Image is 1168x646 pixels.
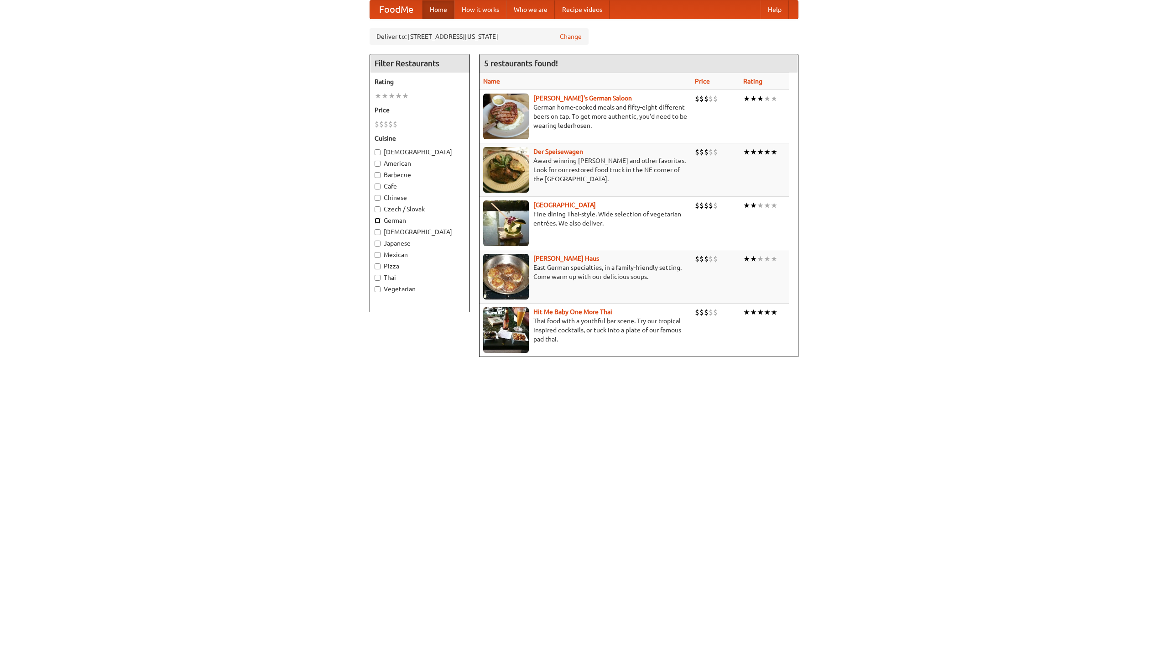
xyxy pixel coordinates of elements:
a: Recipe videos [555,0,610,19]
a: Rating [743,78,762,85]
a: [PERSON_NAME] Haus [533,255,599,262]
h4: Filter Restaurants [370,54,469,73]
li: ★ [395,91,402,101]
a: [PERSON_NAME]'s German Saloon [533,95,632,102]
input: Mexican [375,252,381,258]
li: ★ [750,200,757,210]
a: Price [695,78,710,85]
label: [DEMOGRAPHIC_DATA] [375,147,465,157]
p: German home-cooked meals and fifty-eight different beers on tap. To get more authentic, you'd nee... [483,103,688,130]
label: Czech / Slovak [375,205,465,214]
li: $ [709,94,713,104]
li: $ [704,147,709,157]
img: speisewagen.jpg [483,147,529,193]
li: ★ [764,147,771,157]
li: $ [704,200,709,210]
a: Change [560,32,582,41]
li: $ [709,200,713,210]
p: Fine dining Thai-style. Wide selection of vegetarian entrées. We also deliver. [483,210,688,228]
li: ★ [402,91,409,101]
li: ★ [764,94,771,104]
label: [DEMOGRAPHIC_DATA] [375,227,465,236]
h5: Cuisine [375,134,465,143]
input: Barbecue [375,172,381,178]
a: [GEOGRAPHIC_DATA] [533,201,596,209]
input: Pizza [375,263,381,269]
li: ★ [743,94,750,104]
li: ★ [750,147,757,157]
li: $ [695,147,699,157]
li: $ [393,119,397,129]
li: $ [704,94,709,104]
a: How it works [454,0,506,19]
p: East German specialties, in a family-friendly setting. Come warm up with our delicious soups. [483,263,688,281]
li: ★ [771,147,777,157]
img: esthers.jpg [483,94,529,139]
li: ★ [764,200,771,210]
li: $ [375,119,379,129]
b: Der Speisewagen [533,148,583,155]
li: $ [699,254,704,264]
a: Hit Me Baby One More Thai [533,308,612,315]
li: ★ [750,254,757,264]
li: $ [699,200,704,210]
li: $ [388,119,393,129]
li: $ [695,254,699,264]
a: Home [422,0,454,19]
p: Award-winning [PERSON_NAME] and other favorites. Look for our restored food truck in the NE corne... [483,156,688,184]
input: [DEMOGRAPHIC_DATA] [375,149,381,155]
li: ★ [764,254,771,264]
li: $ [384,119,388,129]
li: ★ [743,307,750,317]
li: ★ [750,94,757,104]
li: ★ [757,307,764,317]
ng-pluralize: 5 restaurants found! [484,59,558,68]
li: $ [713,254,718,264]
li: $ [709,307,713,317]
li: ★ [771,254,777,264]
div: Deliver to: [STREET_ADDRESS][US_STATE] [370,28,589,45]
input: Japanese [375,241,381,247]
li: ★ [743,254,750,264]
label: Thai [375,273,465,282]
a: Help [761,0,789,19]
input: Czech / Slovak [375,206,381,212]
li: $ [699,147,704,157]
li: ★ [771,200,777,210]
h5: Rating [375,77,465,86]
input: Thai [375,275,381,281]
input: [DEMOGRAPHIC_DATA] [375,229,381,235]
a: FoodMe [370,0,422,19]
label: Vegetarian [375,284,465,294]
li: $ [713,307,718,317]
a: Name [483,78,500,85]
label: Mexican [375,250,465,259]
input: German [375,218,381,224]
li: ★ [381,91,388,101]
li: $ [704,307,709,317]
li: ★ [388,91,395,101]
li: $ [379,119,384,129]
li: ★ [743,147,750,157]
li: ★ [771,307,777,317]
li: $ [695,200,699,210]
li: $ [695,307,699,317]
li: ★ [375,91,381,101]
li: $ [713,147,718,157]
li: ★ [743,200,750,210]
label: Japanese [375,239,465,248]
label: Cafe [375,182,465,191]
img: babythai.jpg [483,307,529,353]
label: Chinese [375,193,465,202]
label: Barbecue [375,170,465,179]
input: Cafe [375,184,381,189]
li: $ [713,94,718,104]
li: ★ [771,94,777,104]
li: ★ [757,147,764,157]
h5: Price [375,105,465,115]
li: ★ [750,307,757,317]
li: $ [699,307,704,317]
